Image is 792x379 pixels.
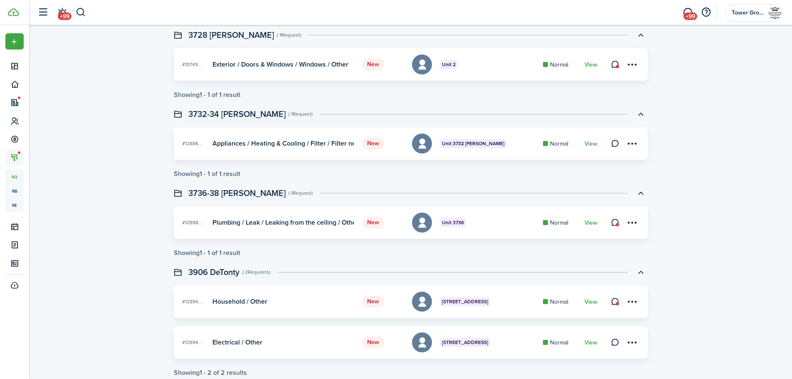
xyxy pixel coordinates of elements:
[543,60,576,69] card-mark: Normal
[634,107,648,121] button: Toggle accordion
[174,127,648,178] maintenance-list-swimlane-item: Toggle accordion
[174,285,648,377] maintenance-list-swimlane-item: Toggle accordion
[188,108,286,120] swimlane-title: 3732-34 [PERSON_NAME]
[174,170,240,178] div: Showing result
[440,338,490,347] badge: Unit 3906 1st floor
[76,5,86,20] button: Search
[585,141,597,147] a: View
[768,6,782,20] img: Tower Grove Community Development Corporation
[362,217,384,228] status: New
[212,219,354,226] card-title: Plumbing / Leak / Leaking from the ceiling / Other
[35,5,51,20] button: Open sidebar
[174,91,240,99] div: Showing result
[5,170,24,184] a: rq
[543,297,576,306] card-mark: Normal
[442,219,464,226] span: Unit 3736
[585,62,597,68] a: View
[182,298,202,305] span: #12894...
[174,249,240,257] div: Showing result
[277,31,301,39] swimlane-subtitle: ( 1 Request )
[8,8,19,16] img: TenantCloud
[543,139,576,148] card-mark: Normal
[174,369,247,377] div: Showing results
[174,206,648,257] maintenance-list-swimlane-item: Toggle accordion
[200,169,222,178] pagination-page-total: 1 - 1 of 1
[362,296,384,307] status: New
[289,189,313,197] swimlane-subtitle: ( 1 Request )
[242,268,270,276] swimlane-subtitle: ( 2 Requests )
[188,266,239,278] swimlane-title: 3906 DeTonty
[440,60,457,69] badge: Unit 2
[699,5,713,20] button: Open resource center
[212,339,262,346] card-title: Electrical / Other
[362,59,384,70] status: New
[683,12,697,20] span: +99
[182,140,202,147] span: #12886...
[732,10,765,16] span: Tower Grove Community Development Corporation
[289,110,313,118] swimlane-subtitle: ( 1 Request )
[182,61,202,68] span: #10749...
[634,265,648,279] button: Toggle accordion
[634,186,648,200] button: Toggle accordion
[212,140,354,147] card-title: Appliances / Heating & Cooling / Filter / Filter needs changing
[440,139,506,148] badge: Unit 3732 Bamberger
[54,2,70,23] a: Notifications
[174,48,648,99] maintenance-list-swimlane-item: Toggle accordion
[182,339,202,346] span: #12894...
[5,33,24,50] button: Open menu
[440,218,466,227] badge: Unit 3736
[212,298,267,305] card-title: Household / Other
[634,28,648,42] button: Toggle accordion
[182,219,202,226] span: #12898...
[442,339,488,346] span: [STREET_ADDRESS]
[543,218,576,227] card-mark: Normal
[58,12,72,20] span: +99
[5,184,24,198] a: rb
[200,90,222,99] pagination-page-total: 1 - 1 of 1
[200,368,225,377] pagination-page-total: 1 - 2 of 2
[442,140,504,147] span: Unit 3732 [PERSON_NAME]
[585,220,597,226] a: View
[5,198,24,212] a: re
[543,338,576,347] card-mark: Normal
[188,29,274,41] swimlane-title: 3728 [PERSON_NAME]
[362,138,384,149] status: New
[442,298,488,305] span: [STREET_ADDRESS]
[212,61,348,68] card-title: Exterior / Doors & Windows / Windows / Other
[680,2,696,23] a: Messaging
[442,61,456,68] span: Unit 2
[362,337,384,348] status: New
[200,248,222,258] pagination-page-total: 1 - 1 of 1
[188,187,286,199] swimlane-title: 3736-38 [PERSON_NAME]
[585,339,597,346] a: View
[585,299,597,305] a: View
[440,297,490,306] badge: Unit 3906 1st floor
